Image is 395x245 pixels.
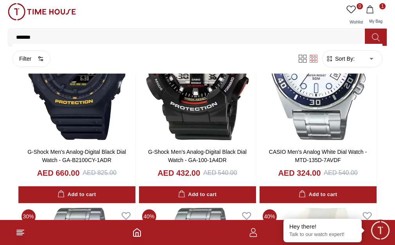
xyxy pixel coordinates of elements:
[203,168,237,178] div: AED 540.00
[139,186,256,203] button: Add to cart
[289,231,356,238] p: Talk to our watch expert!
[299,190,337,199] div: Add to cart
[83,168,116,178] div: AED 825.00
[142,209,156,223] span: 40 %
[58,190,96,199] div: Add to cart
[346,20,366,24] span: Wishlist
[178,190,216,199] div: Add to cart
[148,149,247,163] a: G-Shock Men's Analog-Digital Black Dial Watch - GA-100-1A4DR
[278,168,321,178] h4: AED 324.00
[13,50,51,67] button: Filter
[18,186,135,203] button: Add to cart
[132,228,142,237] a: Home
[269,149,367,163] a: CASIO Men's Analog White Dial Watch - MTD-135D-7AVDF
[357,3,363,9] span: 0
[324,168,357,178] div: AED 540.00
[334,55,355,63] span: Sort By:
[289,223,356,231] div: Hey there!
[8,3,76,20] img: ...
[326,55,355,63] button: Sort By:
[366,19,386,23] span: My Bag
[379,3,386,9] span: 1
[27,149,126,163] a: G-Shock Men's Analog-Digital Black Dial Watch - GA-B2100CY-1ADR
[364,3,387,28] button: 1My Bag
[22,209,36,223] span: 30 %
[37,168,79,178] h4: AED 660.00
[263,209,277,223] span: 40 %
[260,186,377,203] button: Add to cart
[370,220,391,241] div: Chat Widget
[345,3,364,28] a: 0Wishlist
[157,168,200,178] h4: AED 432.00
